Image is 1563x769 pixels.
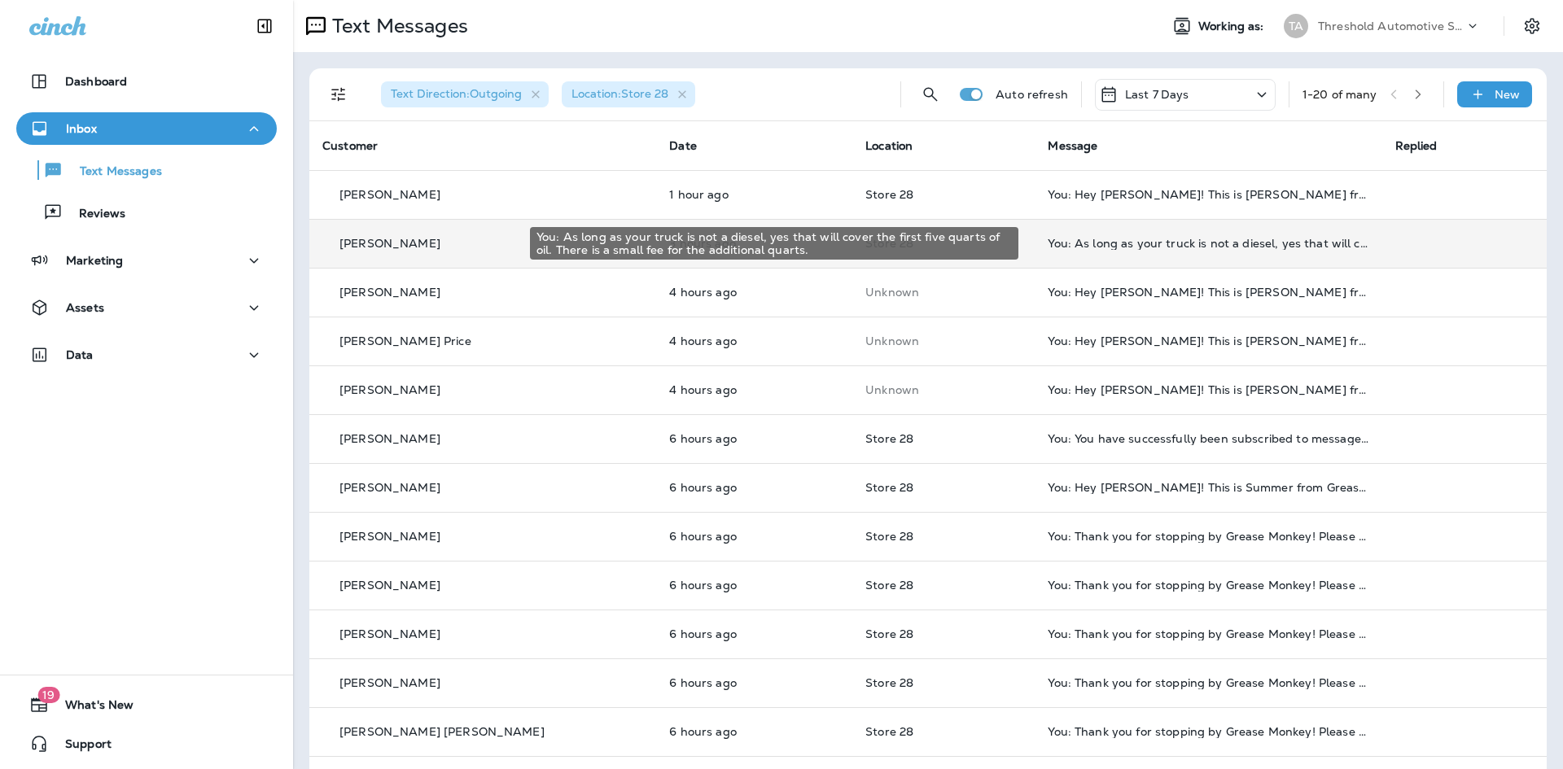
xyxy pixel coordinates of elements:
[669,334,839,347] p: Sep 8, 2025 11:21 AM
[669,188,839,201] p: Sep 8, 2025 02:31 PM
[1048,676,1368,689] div: You: Thank you for stopping by Grease Monkey! Please leave us a review on Google https://c1n.ch/b...
[66,122,97,135] p: Inbox
[1395,138,1438,153] span: Replied
[63,164,162,180] p: Text Messages
[63,207,125,222] p: Reviews
[865,627,913,641] span: Store 28
[865,431,913,446] span: Store 28
[1048,725,1368,738] div: You: Thank you for stopping by Grease Monkey! Please leave us a review on Google https://c1n.ch/6...
[339,383,440,396] p: [PERSON_NAME]
[66,301,104,314] p: Assets
[669,579,839,592] p: Sep 8, 2025 09:24 AM
[339,530,440,543] p: [PERSON_NAME]
[669,627,839,640] p: Sep 8, 2025 09:23 AM
[1198,20,1267,33] span: Working as:
[339,237,440,250] p: [PERSON_NAME]
[326,14,468,38] p: Text Messages
[339,432,440,445] p: [PERSON_NAME]
[37,687,59,703] span: 19
[865,724,913,739] span: Store 28
[339,188,440,201] p: [PERSON_NAME]
[865,675,913,690] span: Store 28
[49,737,112,757] span: Support
[1048,481,1368,494] div: You: Hey Louie! This is Summer from Grease Monkey. I wanted to reach out and give you a reminder ...
[1125,88,1189,101] p: Last 7 Days
[865,286,1022,299] p: This customer does not have a last location and the phone number they messaged is not assigned to...
[16,153,277,187] button: Text Messages
[562,81,695,107] div: Location:Store 28
[669,725,839,738] p: Sep 8, 2025 09:23 AM
[1048,627,1368,640] div: You: Thank you for stopping by Grease Monkey! Please leave us a review on Google https://c1n.ch/3...
[1048,138,1097,153] span: Message
[339,627,440,640] p: [PERSON_NAME]
[16,688,277,721] button: 19What's New
[865,383,1022,396] p: This customer does not have a last location and the phone number they messaged is not assigned to...
[1284,14,1308,38] div: TA
[66,348,94,361] p: Data
[914,78,947,111] button: Search Messages
[16,244,277,277] button: Marketing
[669,676,839,689] p: Sep 8, 2025 09:23 AM
[1517,11,1547,41] button: Settings
[16,65,277,98] button: Dashboard
[339,579,440,592] p: [PERSON_NAME]
[865,138,913,153] span: Location
[391,86,522,101] span: Text Direction : Outgoing
[381,81,549,107] div: Text Direction:Outgoing
[669,383,839,396] p: Sep 8, 2025 11:17 AM
[242,10,287,42] button: Collapse Sidebar
[669,286,839,299] p: Sep 8, 2025 11:24 AM
[865,529,913,544] span: Store 28
[1048,383,1368,396] div: You: Hey Maria! This is Danny from Grease Monkey. I'm just sending you a friendly reminder of you...
[16,339,277,371] button: Data
[49,698,134,718] span: What's New
[16,112,277,145] button: Inbox
[865,480,913,495] span: Store 28
[1302,88,1377,101] div: 1 - 20 of many
[339,286,440,299] p: [PERSON_NAME]
[865,187,913,202] span: Store 28
[339,481,440,494] p: [PERSON_NAME]
[1048,579,1368,592] div: You: Thank you for stopping by Grease Monkey! Please leave us a review on Google https://c1n.ch/5...
[16,195,277,229] button: Reviews
[1048,237,1368,250] div: You: As long as your truck is not a diesel, yes that will cover the first five quarts of oil. The...
[16,291,277,324] button: Assets
[65,75,127,88] p: Dashboard
[1495,88,1520,101] p: New
[1318,20,1464,33] p: Threshold Automotive Service dba Grease Monkey
[996,88,1068,101] p: Auto refresh
[16,727,277,760] button: Support
[1048,286,1368,299] div: You: Hey Nannette! This is Danny from Grease Monkey. I'm just sending you a friendly reminder of ...
[339,334,471,347] p: [PERSON_NAME] Price
[669,138,697,153] span: Date
[669,481,839,494] p: Sep 8, 2025 10:03 AM
[571,86,668,101] span: Location : Store 28
[1048,334,1368,347] div: You: Hey Cooper! This is Danny from Grease Monkey. I'm just sending you a friendly reminder of yo...
[865,578,913,592] span: Store 28
[1048,530,1368,543] div: You: Thank you for stopping by Grease Monkey! Please leave us a review on Google https://c1n.ch/5...
[669,530,839,543] p: Sep 8, 2025 09:24 AM
[339,725,545,738] p: [PERSON_NAME] [PERSON_NAME]
[339,676,440,689] p: [PERSON_NAME]
[1048,188,1368,201] div: You: Hey Chuck! This is Danny from Grease Monkey. I'm just sending you a friendly reminder of you...
[530,227,1018,260] div: You: As long as your truck is not a diesel, yes that will cover the first five quarts of oil. The...
[322,78,355,111] button: Filters
[322,138,378,153] span: Customer
[865,334,1022,347] p: This customer does not have a last location and the phone number they messaged is not assigned to...
[1048,432,1368,445] div: You: You have successfully been subscribed to messages from Threshold Automotive Service dba Grea...
[66,254,123,267] p: Marketing
[669,432,839,445] p: Sep 8, 2025 10:05 AM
